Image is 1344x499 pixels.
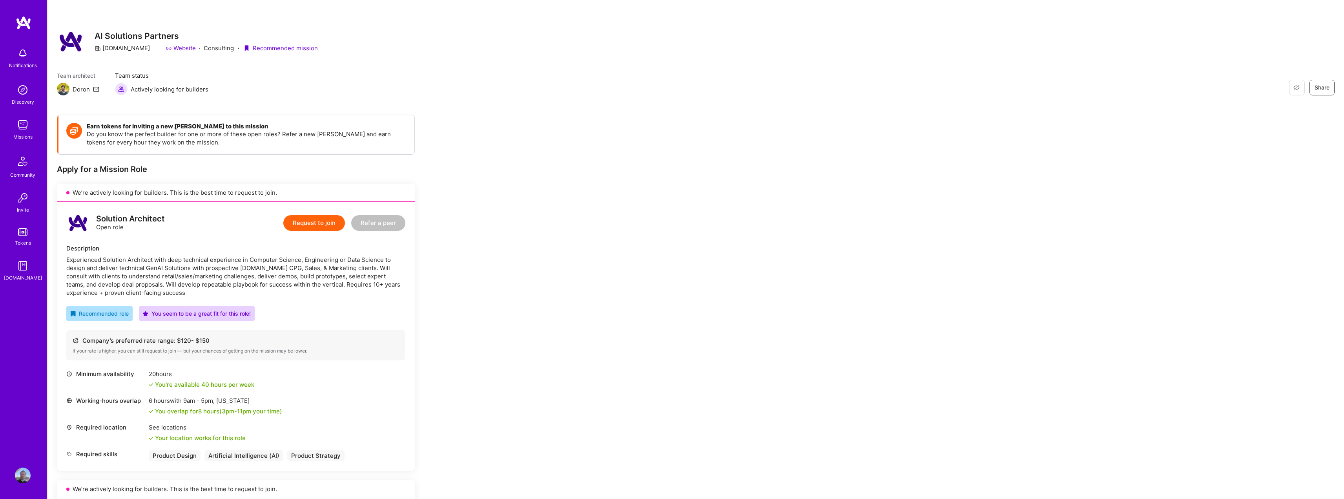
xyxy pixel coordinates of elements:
[57,164,415,174] div: Apply for a Mission Role
[87,130,407,146] p: Do you know the perfect builder for one or more of these open roles? Refer a new [PERSON_NAME] an...
[238,44,239,52] div: ·
[13,468,33,483] a: User Avatar
[1315,84,1329,91] span: Share
[149,370,254,378] div: 20 hours
[66,370,145,378] div: Minimum availability
[1309,80,1335,95] button: Share
[149,382,153,387] i: icon Check
[222,408,251,415] span: 3pm - 11pm
[115,71,208,80] span: Team status
[66,450,145,458] div: Required skills
[155,407,282,415] div: You overlap for 8 hours ( your time)
[66,244,405,252] div: Description
[149,409,153,414] i: icon Check
[149,423,246,431] div: See locations
[66,256,405,297] div: Experienced Solution Architect with deep technical experience in Computer Science, Engineering or...
[95,45,101,51] i: icon CompanyGray
[66,423,145,431] div: Required location
[57,480,415,498] div: We’re actively looking for builders. This is the best time to request to join.
[9,61,37,69] div: Notifications
[149,434,246,442] div: Your location works for this role
[66,451,72,457] i: icon Tag
[143,309,251,318] div: You seem to be a great fit for this role!
[131,85,208,93] span: Actively looking for builders
[204,450,283,461] div: Artificial Intelligence (AI)
[66,398,72,404] i: icon World
[57,184,415,202] div: We’re actively looking for builders. This is the best time to request to join.
[15,468,31,483] img: User Avatar
[243,45,250,51] i: icon PurpleRibbon
[287,450,345,461] div: Product Strategy
[66,397,145,405] div: Working-hours overlap
[57,27,85,56] img: Company Logo
[93,86,99,92] i: icon Mail
[73,85,90,93] div: Doron
[149,436,153,441] i: icon Check
[73,348,399,354] div: If your rate is higher, you can still request to join — but your chances of getting on the missio...
[12,98,34,106] div: Discovery
[17,206,29,214] div: Invite
[243,44,318,52] div: Recommended mission
[73,336,399,345] div: Company’s preferred rate range: $ 120 - $ 150
[15,258,31,274] img: guide book
[18,228,27,236] img: tokens
[149,450,201,461] div: Product Design
[66,123,82,139] img: Token icon
[15,82,31,98] img: discovery
[351,215,405,231] button: Refer a peer
[87,123,407,130] h4: Earn tokens for inviting a new [PERSON_NAME] to this mission
[70,311,76,316] i: icon RecommendedBadge
[70,309,129,318] div: Recommended role
[166,44,196,52] a: Website
[16,16,31,30] img: logo
[149,380,254,389] div: You're available 40 hours per week
[95,44,150,52] div: [DOMAIN_NAME]
[57,71,99,80] span: Team architect
[66,371,72,377] i: icon Clock
[15,239,31,247] div: Tokens
[10,171,35,179] div: Community
[13,152,32,171] img: Community
[73,338,78,344] i: icon Cash
[115,83,128,95] img: Actively looking for builders
[96,215,165,231] div: Open role
[66,424,72,430] i: icon Location
[149,397,282,405] div: 6 hours with [US_STATE]
[15,117,31,133] img: teamwork
[15,190,31,206] img: Invite
[95,31,318,41] h3: AI Solutions Partners
[15,46,31,61] img: bell
[13,133,33,141] div: Missions
[1293,84,1300,91] i: icon EyeClosed
[199,44,201,52] div: ·
[66,211,90,235] img: logo
[182,397,216,404] span: 9am - 5pm ,
[283,215,345,231] button: Request to join
[96,215,165,223] div: Solution Architect
[166,44,234,52] div: Consulting
[143,311,148,316] i: icon PurpleStar
[57,83,69,95] img: Team Architect
[4,274,42,282] div: [DOMAIN_NAME]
